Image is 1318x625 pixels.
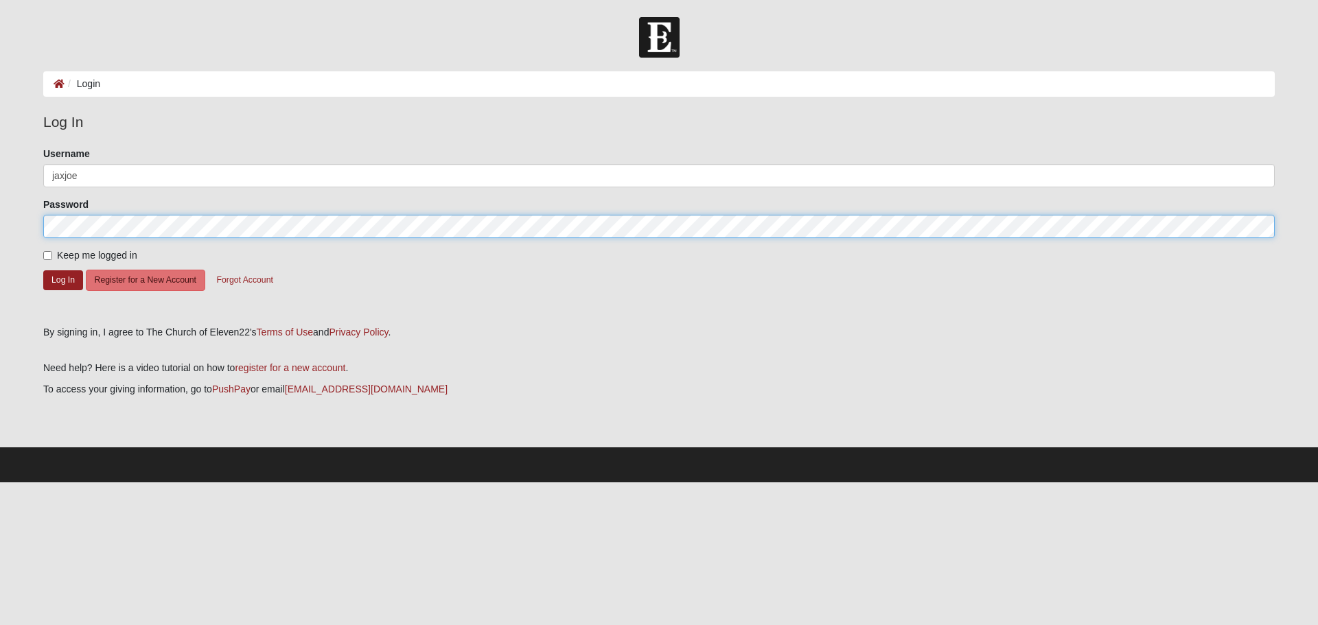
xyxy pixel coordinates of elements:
[235,362,345,373] a: register for a new account
[43,361,1275,375] p: Need help? Here is a video tutorial on how to .
[43,198,89,211] label: Password
[65,77,100,91] li: Login
[285,384,448,394] a: [EMAIL_ADDRESS][DOMAIN_NAME]
[43,251,52,260] input: Keep me logged in
[43,382,1275,397] p: To access your giving information, go to or email
[57,250,137,261] span: Keep me logged in
[43,325,1275,340] div: By signing in, I agree to The Church of Eleven22's and .
[208,270,282,291] button: Forgot Account
[86,270,205,291] button: Register for a New Account
[257,327,313,338] a: Terms of Use
[43,270,83,290] button: Log In
[639,17,680,58] img: Church of Eleven22 Logo
[212,384,251,394] a: PushPay
[329,327,388,338] a: Privacy Policy
[43,111,1275,133] legend: Log In
[43,147,90,161] label: Username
